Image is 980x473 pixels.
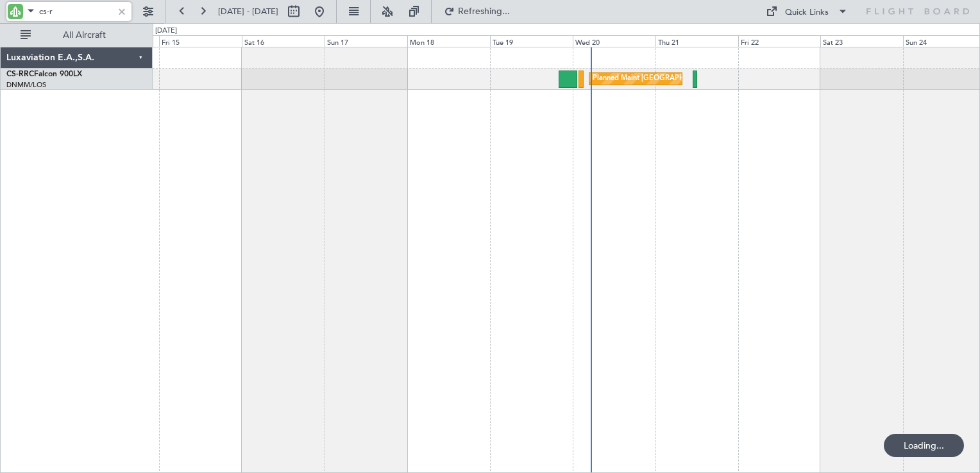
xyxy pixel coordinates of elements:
[33,31,135,40] span: All Aircraft
[39,2,113,21] input: A/C (Reg. or Type)
[573,35,655,47] div: Wed 20
[6,80,46,90] a: DNMM/LOS
[593,69,795,88] div: Planned Maint [GEOGRAPHIC_DATA] ([GEOGRAPHIC_DATA])
[759,1,854,22] button: Quick Links
[884,434,964,457] div: Loading...
[738,35,821,47] div: Fri 22
[242,35,325,47] div: Sat 16
[490,35,573,47] div: Tue 19
[438,1,515,22] button: Refreshing...
[785,6,829,19] div: Quick Links
[159,35,242,47] div: Fri 15
[655,35,738,47] div: Thu 21
[457,7,511,16] span: Refreshing...
[6,71,34,78] span: CS-RRC
[407,35,490,47] div: Mon 18
[820,35,903,47] div: Sat 23
[6,71,82,78] a: CS-RRCFalcon 900LX
[218,6,278,17] span: [DATE] - [DATE]
[14,25,139,46] button: All Aircraft
[325,35,407,47] div: Sun 17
